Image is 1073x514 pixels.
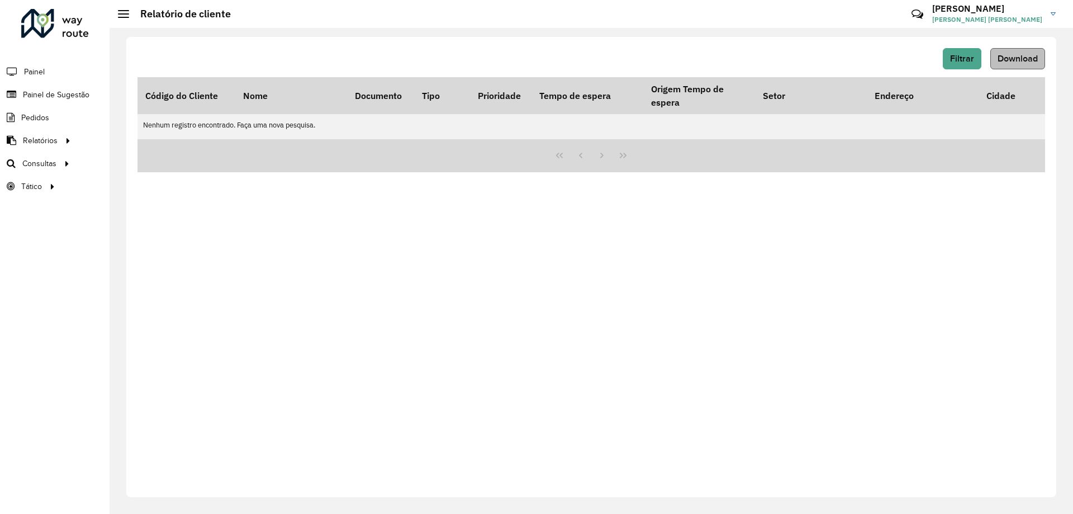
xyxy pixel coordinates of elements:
th: Código do Cliente [137,77,235,114]
th: Tempo de espera [531,77,643,114]
span: Filtrar [950,54,974,63]
h2: Relatório de cliente [129,8,231,20]
span: Download [998,54,1038,63]
a: Contato Rápido [905,2,929,26]
span: Consultas [22,158,56,169]
th: Tipo [414,77,470,114]
span: Pedidos [21,112,49,124]
th: Setor [755,77,867,114]
button: Download [990,48,1045,69]
h3: [PERSON_NAME] [932,3,1042,14]
span: Painel de Sugestão [23,89,89,101]
th: Origem Tempo de espera [643,77,755,114]
th: Nome [235,77,347,114]
span: Tático [21,181,42,192]
th: Endereço [867,77,979,114]
span: Painel [24,66,45,78]
span: [PERSON_NAME] [PERSON_NAME] [932,15,1042,25]
button: Filtrar [943,48,981,69]
th: Prioridade [470,77,531,114]
th: Documento [347,77,414,114]
span: Relatórios [23,135,58,147]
